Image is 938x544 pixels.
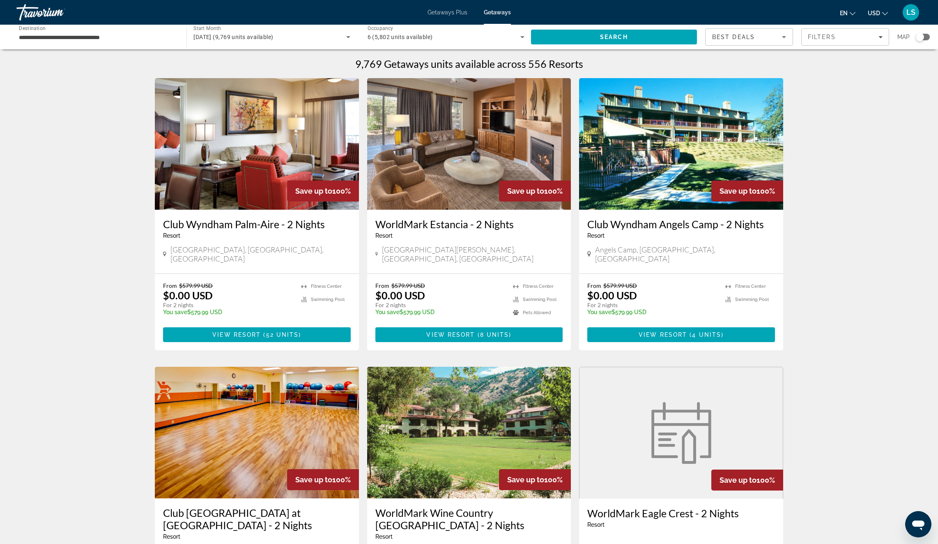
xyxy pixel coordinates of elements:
span: Pets Allowed [523,310,551,315]
a: Getaways [484,9,511,16]
a: Getaways Plus [428,9,467,16]
span: Resort [163,232,180,239]
span: Swimming Pool [523,297,556,302]
span: Map [897,31,910,43]
div: 100% [711,181,783,201]
img: Club Wyndham Palm-Aire - 2 Nights [155,78,359,210]
span: $579.99 USD [603,282,637,289]
span: Destination [19,25,46,31]
span: From [375,282,389,289]
span: Save up to [295,475,332,484]
mat-select: Sort by [712,32,786,42]
span: Occupancy [368,25,393,31]
span: 6 (5,802 units available) [368,34,433,40]
input: Select destination [19,32,176,42]
span: You save [375,309,400,315]
span: [DATE] (9,769 units available) [193,34,273,40]
button: Change language [840,7,855,19]
span: Filters [808,34,836,40]
span: Swimming Pool [735,297,769,302]
span: Search [600,34,628,40]
span: Angels Camp, [GEOGRAPHIC_DATA], [GEOGRAPHIC_DATA] [595,245,775,263]
button: View Resort(8 units) [375,327,563,342]
button: Filters [801,28,889,46]
span: View Resort [426,331,475,338]
button: View Resort(4 units) [587,327,775,342]
h1: 9,769 Getaways units available across 556 Resorts [355,58,583,70]
a: WorldMark Eagle Crest - 2 Nights [579,367,783,499]
button: View Resort(52 units) [163,327,351,342]
span: Best Deals [712,34,755,40]
p: $0.00 USD [587,289,637,301]
span: Resort [375,533,393,540]
span: Save up to [720,476,756,484]
span: Resort [587,232,605,239]
span: Resort [163,533,180,540]
p: For 2 nights [587,301,717,309]
span: $579.99 USD [179,282,213,289]
span: [GEOGRAPHIC_DATA][PERSON_NAME], [GEOGRAPHIC_DATA], [GEOGRAPHIC_DATA] [382,245,563,263]
img: WorldMark Wine Country Clear Lake - 2 Nights [367,367,571,498]
span: View Resort [212,331,261,338]
span: Start Month [193,25,221,31]
span: Resort [375,232,393,239]
span: From [163,282,177,289]
span: View Resort [639,331,687,338]
img: WorldMark Estancia - 2 Nights [367,78,571,210]
a: WorldMark Wine Country [GEOGRAPHIC_DATA] - 2 Nights [375,507,563,531]
span: 8 units [480,331,509,338]
span: Fitness Center [311,284,342,289]
span: Save up to [507,187,544,195]
a: WorldMark Eagle Crest - 2 Nights [587,507,775,519]
span: Swimming Pool [311,297,345,302]
a: Travorium [16,2,99,23]
span: Fitness Center [523,284,554,289]
a: WorldMark Estancia - 2 Nights [375,218,563,230]
span: LS [906,8,915,16]
span: $579.99 USD [391,282,425,289]
span: Resort [587,521,605,528]
img: Club Wyndham Angels Camp - 2 Nights [579,78,783,210]
a: Club [GEOGRAPHIC_DATA] at [GEOGRAPHIC_DATA] - 2 Nights [163,507,351,531]
span: You save [163,309,187,315]
img: Club Wyndham Resort at Fairfield Bay - 2 Nights [155,367,359,498]
span: Save up to [507,475,544,484]
div: 100% [287,181,359,201]
button: Change currency [868,7,888,19]
span: ( ) [475,331,512,338]
span: en [840,10,848,16]
p: $0.00 USD [163,289,213,301]
button: Search [531,30,697,44]
button: User Menu [900,4,922,21]
p: For 2 nights [163,301,293,309]
span: You save [587,309,612,315]
p: $0.00 USD [375,289,425,301]
span: 4 units [692,331,721,338]
span: Fitness Center [735,284,766,289]
div: 100% [287,469,359,490]
span: [GEOGRAPHIC_DATA], [GEOGRAPHIC_DATA], [GEOGRAPHIC_DATA] [170,245,351,263]
span: ( ) [261,331,301,338]
p: $579.99 USD [587,309,717,315]
div: 100% [499,181,571,201]
span: 52 units [266,331,299,338]
p: $579.99 USD [163,309,293,315]
div: 100% [499,469,571,490]
div: 100% [711,470,783,491]
span: Save up to [720,187,756,195]
img: WorldMark Eagle Crest - 2 Nights [646,402,716,464]
h3: Club Wyndham Palm-Aire - 2 Nights [163,218,351,230]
